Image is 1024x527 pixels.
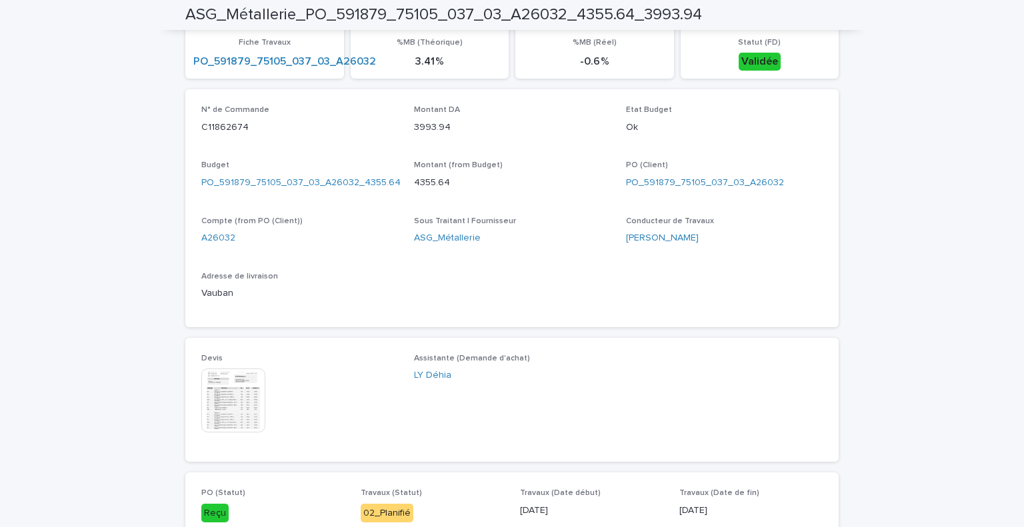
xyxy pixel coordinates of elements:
div: 02_Planifié [361,504,413,523]
p: Vauban [201,286,398,300]
span: Etat Budget [626,106,672,114]
p: [DATE] [679,504,823,518]
div: Reçu [201,504,229,523]
span: %MB (Réel) [573,39,617,47]
a: ASG_Métallerie [414,231,481,245]
a: LY Déhia [414,368,451,382]
a: A26032 [201,231,235,245]
span: Compte (from PO (Client)) [201,217,303,225]
span: Conducteur de Travaux [626,217,714,225]
span: Fiche Travaux [239,39,291,47]
a: PO_591879_75105_037_03_A26032 [626,176,784,190]
span: PO (Client) [626,161,668,169]
span: Devis [201,354,223,362]
div: Validée [739,53,781,71]
p: C11862674 [201,121,398,135]
span: Sous Traitant | Fournisseur [414,217,516,225]
span: Statut (FD) [738,39,781,47]
span: Budget [201,161,229,169]
p: 3.41 % [359,55,501,68]
p: Ok [626,121,823,135]
span: Travaux (Date début) [520,489,601,497]
span: Montant (from Budget) [414,161,503,169]
a: [PERSON_NAME] [626,231,699,245]
span: Montant DA [414,106,460,114]
span: Travaux (Statut) [361,489,422,497]
span: PO (Statut) [201,489,245,497]
p: 4355.64 [414,176,611,190]
p: -0.6 % [523,55,666,68]
span: Travaux (Date de fin) [679,489,759,497]
p: 3993.94 [414,121,611,135]
p: [DATE] [520,504,663,518]
span: Assistante (Demande d'achat) [414,354,530,362]
span: %MB (Théorique) [397,39,463,47]
span: N° de Commande [201,106,269,114]
a: PO_591879_75105_037_03_A26032 [193,55,376,68]
h2: ASG_Métallerie_PO_591879_75105_037_03_A26032_4355.64_3993.94 [185,5,702,25]
span: Adresse de livraison [201,272,278,280]
a: PO_591879_75105_037_03_A26032_4355.64 [201,176,401,190]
